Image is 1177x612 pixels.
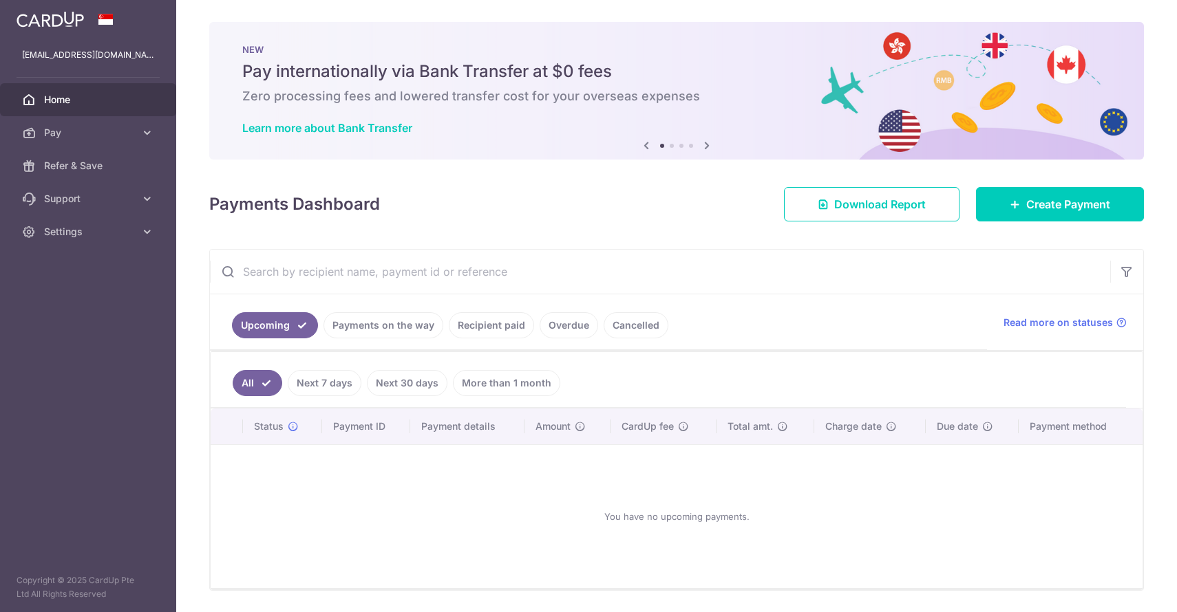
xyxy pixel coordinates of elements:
[367,370,447,396] a: Next 30 days
[242,88,1111,105] h6: Zero processing fees and lowered transfer cost for your overseas expenses
[324,312,443,338] a: Payments on the way
[233,370,282,396] a: All
[242,61,1111,83] h5: Pay internationally via Bank Transfer at $0 fees
[622,419,674,433] span: CardUp fee
[209,22,1144,160] img: Bank transfer banner
[540,312,598,338] a: Overdue
[209,192,380,217] h4: Payments Dashboard
[410,408,524,444] th: Payment details
[1004,316,1113,329] span: Read more on statuses
[232,312,318,338] a: Upcoming
[227,456,1126,577] div: You have no upcoming payments.
[288,370,361,396] a: Next 7 days
[44,192,135,206] span: Support
[22,48,154,62] p: [EMAIL_ADDRESS][DOMAIN_NAME]
[1004,316,1127,329] a: Read more on statuses
[728,419,773,433] span: Total amt.
[784,187,959,221] a: Download Report
[834,196,926,212] span: Download Report
[1026,196,1110,212] span: Create Payment
[254,419,284,433] span: Status
[44,126,135,140] span: Pay
[242,44,1111,55] p: NEW
[210,250,1110,294] input: Search by recipient name, payment id or reference
[322,408,410,444] th: Payment ID
[44,225,135,239] span: Settings
[449,312,534,338] a: Recipient paid
[242,121,412,135] a: Learn more about Bank Transfer
[44,93,135,107] span: Home
[536,419,571,433] span: Amount
[17,11,84,28] img: CardUp
[937,419,978,433] span: Due date
[44,159,135,173] span: Refer & Save
[1019,408,1143,444] th: Payment method
[604,312,668,338] a: Cancelled
[825,419,882,433] span: Charge date
[976,187,1144,221] a: Create Payment
[453,370,560,396] a: More than 1 month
